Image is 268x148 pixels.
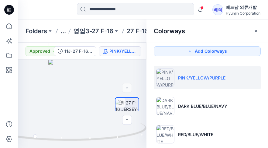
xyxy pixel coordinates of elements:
[60,27,66,35] button: ...
[156,69,174,87] img: PINK/YELLOW/PURPLE
[154,27,185,35] h2: Colorways
[99,46,141,56] button: PINK/YELLOW/PURPLE
[54,46,96,56] button: 11J-27 F-16 JERSEY-5XL
[115,100,139,119] img: 11-27 F-16 JERSEY-5XL
[178,75,225,81] p: PINK/YELLOW/PURPLE
[178,131,213,138] p: RED/BLUE/WHITE
[226,11,260,16] div: Hyunjin Corporation
[178,103,227,109] p: DARK BLUE/BLUE/NAVY
[156,97,174,115] img: DARK BLUE/BLUE/NAVY
[26,27,47,35] a: Folders
[109,48,137,55] div: PINK/YELLOW/PURPLE
[127,27,173,35] a: 27 F-16 JERSEY
[156,125,174,143] img: RED/BLUE/WHITE
[212,4,223,15] div: 베의
[226,4,260,11] div: 베트남 의류개발
[64,48,92,55] div: 11J-27 F-16 JERSEY-5XL
[73,27,113,35] a: 영업3-27 F-16
[154,46,261,56] button: Add Colorways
